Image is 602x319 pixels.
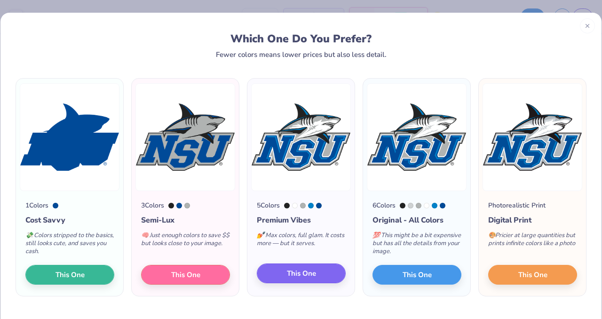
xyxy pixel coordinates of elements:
div: Original - All Colors [372,215,461,226]
button: This One [372,265,461,285]
div: Process Blue C [308,203,314,208]
div: Max colors, full glam. It costs more — but it serves. [257,226,346,257]
div: Pricier at large quantities but prints infinite colors like a photo [488,226,577,257]
span: 💯 [372,231,380,239]
button: This One [25,265,114,285]
span: This One [403,270,432,280]
div: 6 Colors [372,200,396,210]
div: White [292,203,298,208]
div: 2945 C [176,203,182,208]
div: Premium Vibes [257,215,346,226]
div: 1 Colors [25,200,48,210]
button: This One [257,263,346,283]
div: 2945 C [316,203,322,208]
div: Neutral Black C [168,203,174,208]
button: This One [141,265,230,285]
span: 💅 [257,231,264,239]
div: 2945 C [440,203,445,208]
span: This One [518,270,547,280]
div: Digital Print [488,215,577,226]
div: Just enough colors to save $$ but looks close to your image. [141,226,230,257]
span: 💸 [25,231,33,239]
img: 6 color option [367,83,467,191]
img: 1 color option [20,83,119,191]
div: Colors stripped to the basics, still looks cute, and saves you cash. [25,226,114,265]
div: Process Blue C [432,203,437,208]
img: 3 color option [135,83,235,191]
span: This One [287,268,316,279]
div: 421 C [184,203,190,208]
div: 2945 C [53,203,58,208]
span: This One [171,270,200,280]
div: 421 C [300,203,306,208]
div: 421 C [416,203,421,208]
img: 5 color option [251,83,351,191]
div: Fewer colors means lower prices but also less detail. [216,51,387,58]
img: Photorealistic preview [483,83,582,191]
button: This One [488,265,577,285]
span: This One [55,270,85,280]
div: 5 Colors [257,200,280,210]
div: Which One Do You Prefer? [26,32,576,45]
div: 3 Colors [141,200,164,210]
div: 427 C [408,203,413,208]
div: Neutral Black C [400,203,405,208]
div: This might be a bit expensive but has all the details from your image. [372,226,461,265]
div: Cost Savvy [25,215,114,226]
span: 🎨 [488,231,496,239]
div: White [424,203,429,208]
div: Neutral Black C [284,203,290,208]
span: 🧠 [141,231,149,239]
div: Photorealistic Print [488,200,546,210]
div: Semi-Lux [141,215,230,226]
